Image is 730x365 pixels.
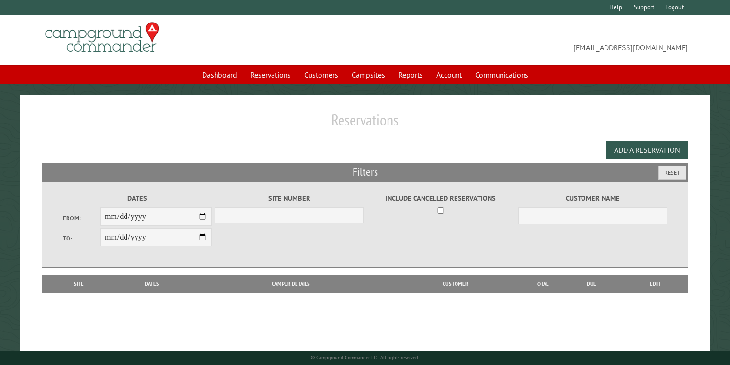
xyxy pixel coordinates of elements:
[63,234,100,243] label: To:
[365,26,688,53] span: [EMAIL_ADDRESS][DOMAIN_NAME]
[469,66,534,84] a: Communications
[196,66,243,84] a: Dashboard
[194,275,388,293] th: Camper Details
[393,66,429,84] a: Reports
[658,166,686,180] button: Reset
[110,275,194,293] th: Dates
[215,193,364,204] label: Site Number
[622,275,688,293] th: Edit
[298,66,344,84] a: Customers
[388,275,523,293] th: Customer
[245,66,297,84] a: Reservations
[366,193,515,204] label: Include Cancelled Reservations
[42,19,162,56] img: Campground Commander
[63,193,212,204] label: Dates
[42,111,688,137] h1: Reservations
[523,275,561,293] th: Total
[42,163,688,181] h2: Filters
[346,66,391,84] a: Campsites
[606,141,688,159] button: Add a Reservation
[518,193,667,204] label: Customer Name
[63,214,100,223] label: From:
[311,354,419,361] small: © Campground Commander LLC. All rights reserved.
[431,66,468,84] a: Account
[561,275,622,293] th: Due
[47,275,111,293] th: Site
